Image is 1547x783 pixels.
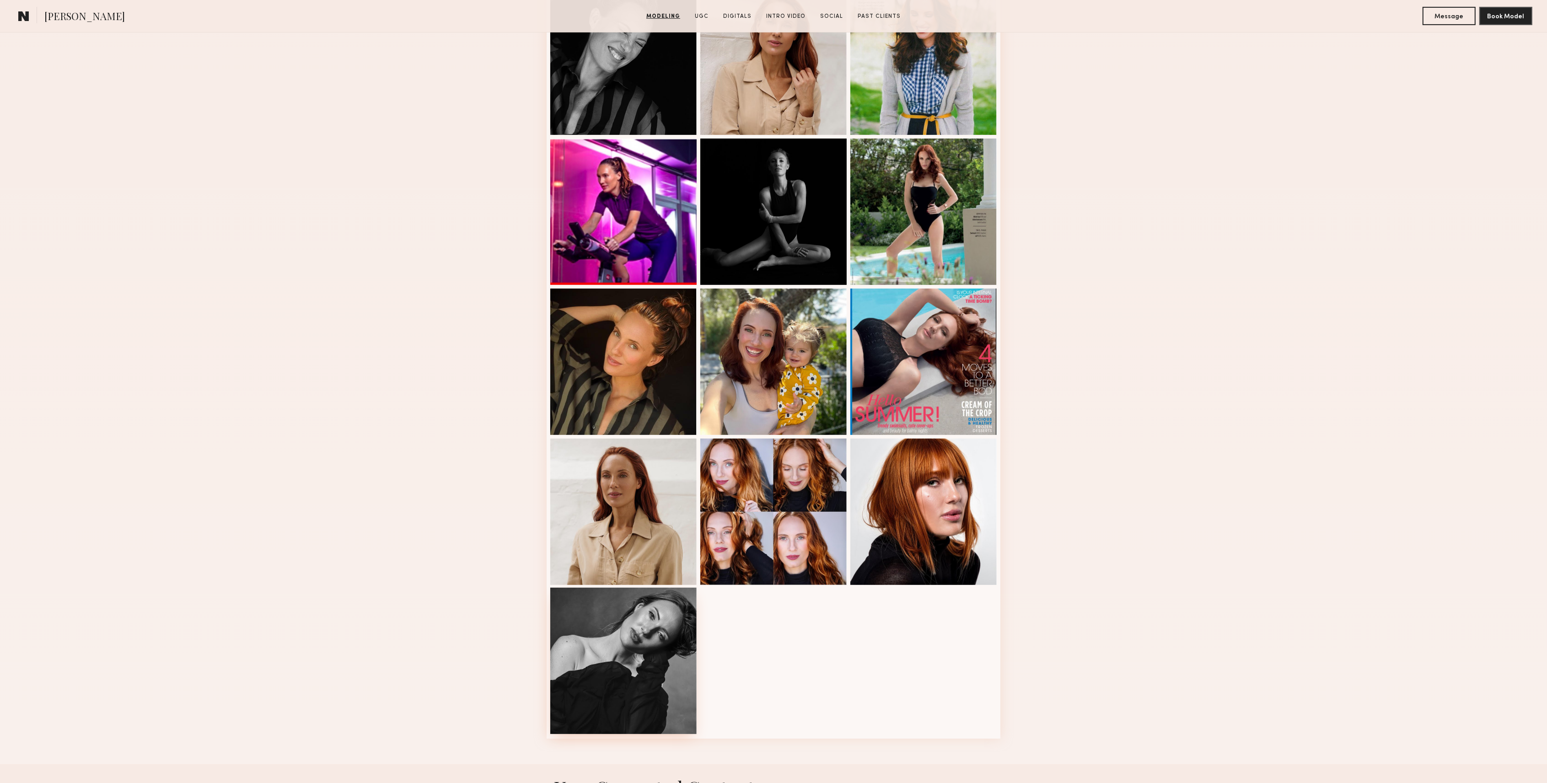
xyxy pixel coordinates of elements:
[1423,7,1476,25] button: Message
[763,12,809,21] a: Intro Video
[643,12,684,21] a: Modeling
[854,12,904,21] a: Past Clients
[720,12,755,21] a: Digitals
[816,12,847,21] a: Social
[1479,7,1532,25] button: Book Model
[1479,12,1532,20] a: Book Model
[44,9,125,25] span: [PERSON_NAME]
[691,12,712,21] a: UGC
